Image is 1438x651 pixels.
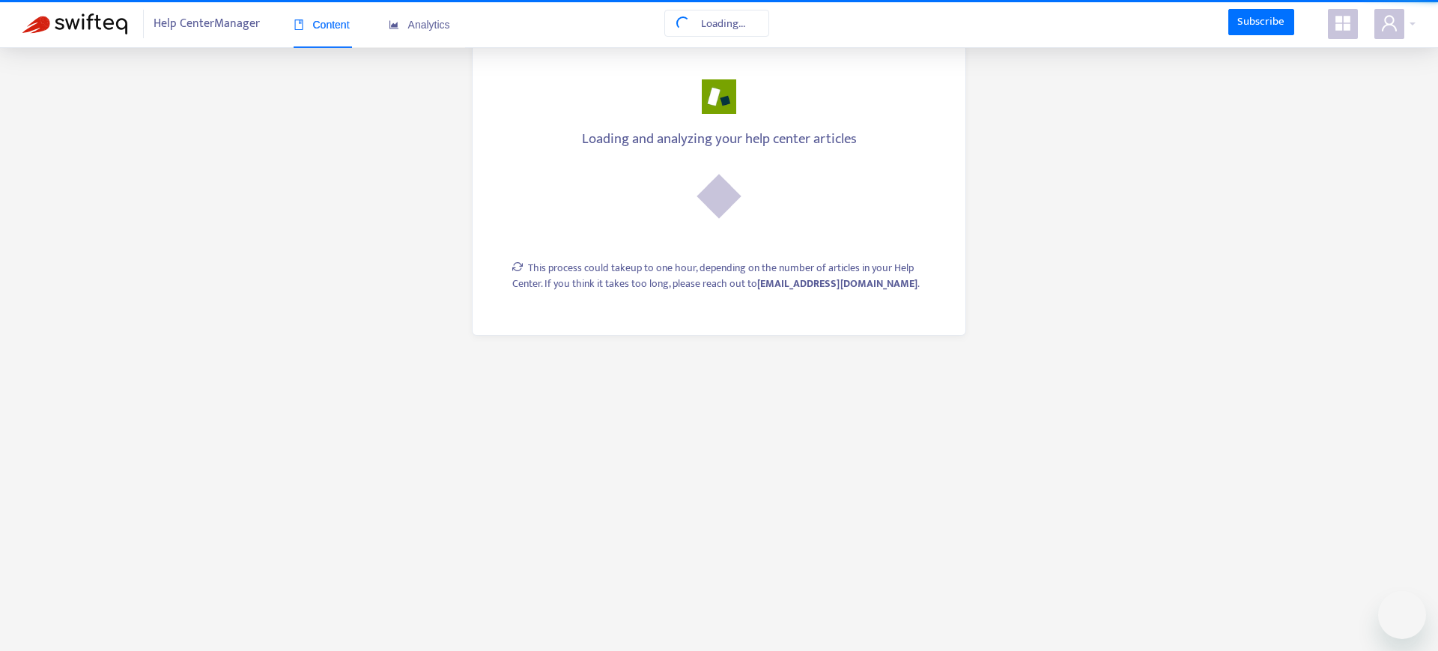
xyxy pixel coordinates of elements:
[389,19,399,30] span: area-chart
[1228,9,1294,36] a: Subscribe
[294,19,304,30] span: book
[389,19,450,31] span: Analytics
[294,19,350,31] span: Content
[1380,14,1398,32] span: user
[1378,591,1426,639] iframe: Button to launch messaging window
[702,79,736,114] img: zendesk_support.png
[1334,14,1352,32] span: appstore
[512,260,944,291] div: This process could take up to one hour, depending on the number of articles in your Help Center ....
[495,131,943,148] h5: Loading and analyzing your help center articles
[757,275,917,292] strong: [EMAIL_ADDRESS][DOMAIN_NAME]
[154,10,260,38] span: Help Center Manager
[22,13,127,34] img: Swifteq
